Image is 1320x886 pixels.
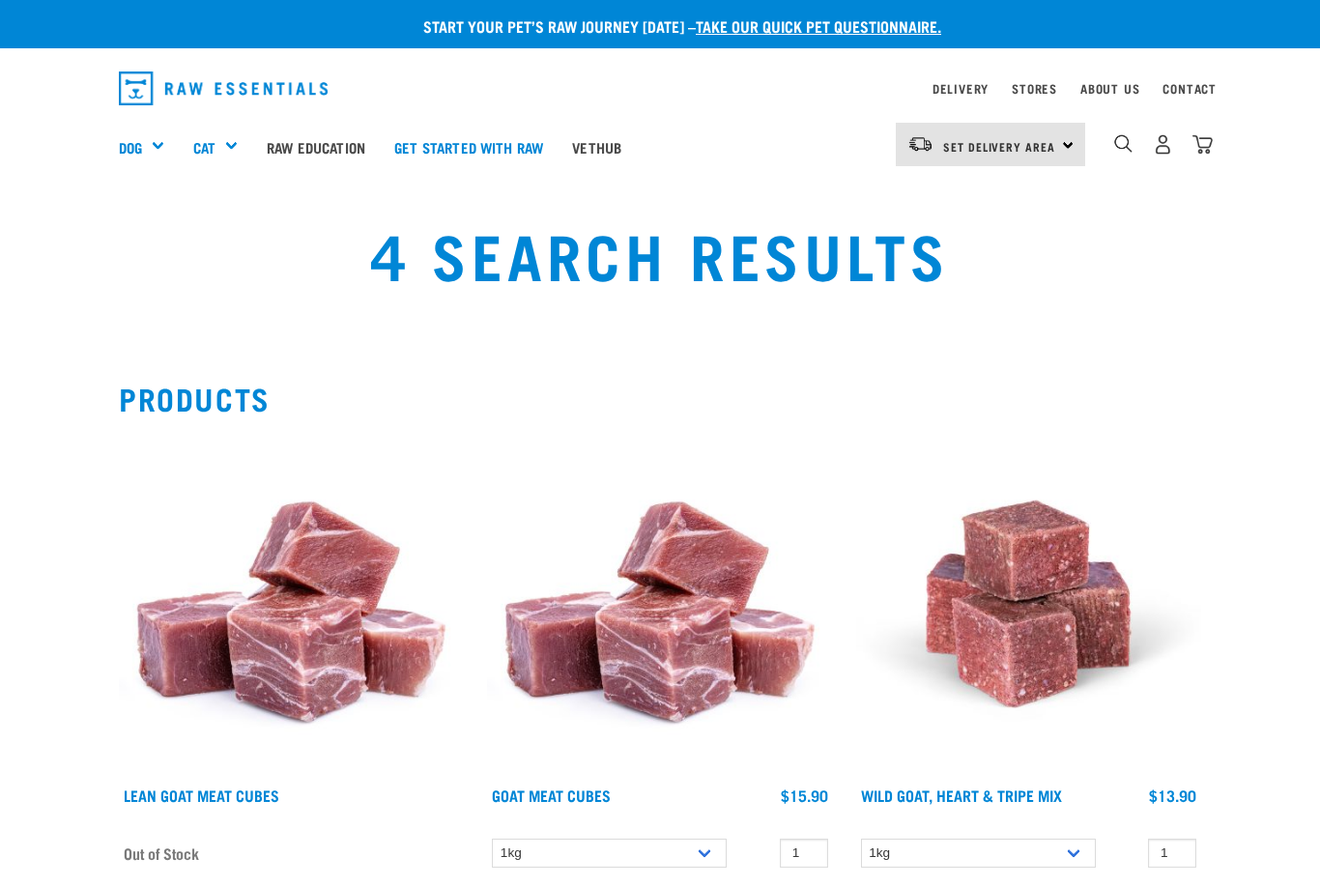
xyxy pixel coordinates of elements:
img: Goat Heart Tripe 8451 [856,431,1201,776]
h1: 4 Search Results [255,218,1066,288]
input: 1 [1148,839,1196,869]
span: Out of Stock [124,839,199,868]
input: 1 [780,839,828,869]
a: Contact [1162,85,1217,92]
div: $15.90 [781,786,828,804]
img: home-icon@2x.png [1192,134,1213,155]
div: $13.90 [1149,786,1196,804]
a: Cat [193,136,215,158]
img: home-icon-1@2x.png [1114,134,1133,153]
h2: Products [119,381,1201,415]
a: Stores [1012,85,1057,92]
a: Vethub [558,108,636,186]
img: Raw Essentials Logo [119,71,328,105]
a: Raw Education [252,108,380,186]
nav: dropdown navigation [103,64,1217,113]
img: 1184 Wild Goat Meat Cubes Boneless 01 [119,431,464,776]
img: 1184 Wild Goat Meat Cubes Boneless 01 [487,431,832,776]
span: Set Delivery Area [943,143,1055,150]
a: Get started with Raw [380,108,558,186]
img: van-moving.png [907,135,933,153]
a: Dog [119,136,142,158]
a: Delivery [933,85,989,92]
a: Goat Meat Cubes [492,790,611,799]
a: About Us [1080,85,1139,92]
a: Wild Goat, Heart & Tripe Mix [861,790,1062,799]
a: Lean Goat Meat Cubes [124,790,279,799]
a: take our quick pet questionnaire. [696,21,941,30]
img: user.png [1153,134,1173,155]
